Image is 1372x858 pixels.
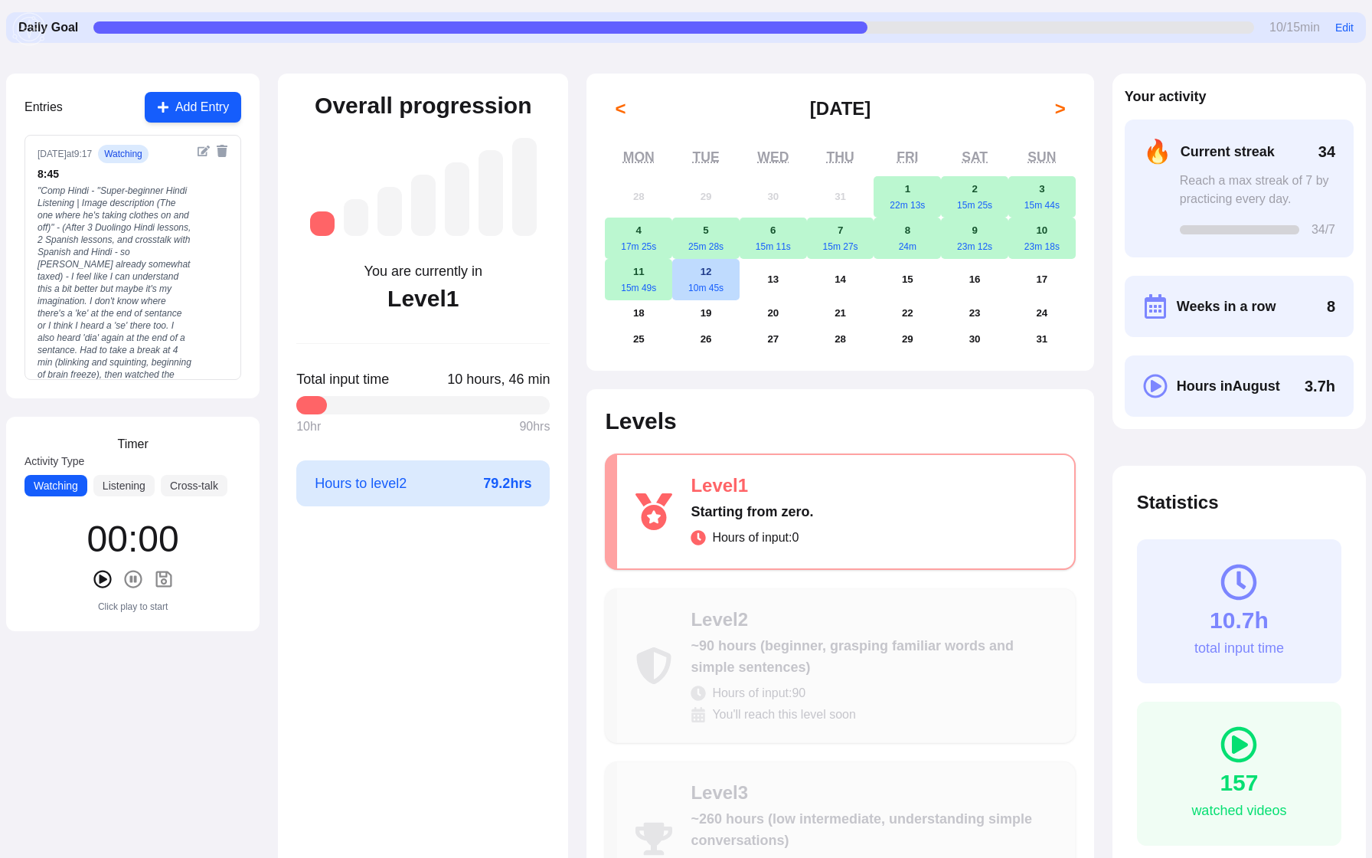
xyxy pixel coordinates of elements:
button: August 21, 2025 [807,300,874,326]
abbr: Tuesday [692,149,719,165]
abbr: August 16, 2025 [969,273,981,285]
button: August 12, 202510m 45s [672,259,740,300]
h2: Levels [605,408,1075,435]
button: August 22, 2025 [874,300,941,326]
button: August 26, 2025 [672,326,740,352]
span: 34 [1318,141,1335,162]
button: Cross-talk [161,475,227,496]
div: 10m 45s [672,282,740,294]
div: ~90 hours (beginner, grasping familiar words and simple sentences) [691,635,1056,678]
abbr: August 4, 2025 [636,224,642,236]
h2: Overall progression [315,92,531,120]
abbr: Monday [623,149,655,165]
div: Starting from zero. [691,501,1055,522]
div: 25m 28s [672,241,740,253]
div: 24m [874,241,941,253]
div: 15m 44s [1008,199,1076,211]
button: August 24, 2025 [1008,300,1076,326]
div: Level 2 [691,607,1056,632]
button: August 17, 2025 [1008,259,1076,300]
abbr: July 30, 2025 [767,191,779,202]
span: Weeks in a row [1177,296,1276,317]
button: August 18, 2025 [605,300,672,326]
button: August 10, 202523m 18s [1008,218,1076,259]
div: 8 : 45 [38,166,191,182]
abbr: Wednesday [757,149,789,165]
span: watching [98,145,149,163]
div: 23m 12s [941,241,1008,253]
abbr: August 9, 2025 [972,224,977,236]
div: Reach a max streak of 7 by practicing every day. [1180,172,1335,208]
button: August 1, 202522m 13s [874,176,941,218]
button: August 13, 2025 [740,259,807,300]
div: watched videos [1191,800,1286,821]
div: 15m 27s [807,241,874,253]
button: August 19, 2025 [672,300,740,326]
button: July 28, 2025 [605,176,672,218]
span: 10 hr [296,418,321,436]
button: Edit [1335,20,1354,35]
abbr: August 2, 2025 [972,183,977,195]
span: You'll reach this level soon [712,706,855,724]
abbr: August 18, 2025 [633,307,645,319]
button: August 2, 202515m 25s [941,176,1008,218]
div: ~260 hours (low intermediate, understanding simple conversations) [691,808,1056,851]
button: August 20, 2025 [740,300,807,326]
abbr: July 31, 2025 [835,191,846,202]
div: Level 6: ~1,750 hours (advanced, understanding native media with effort) [479,150,503,236]
div: 157 [1220,769,1258,797]
button: August 29, 2025 [874,326,941,352]
button: August 15, 2025 [874,259,941,300]
span: Current streak [1181,141,1275,162]
span: > [1055,97,1066,121]
abbr: Sunday [1027,149,1056,165]
div: " Comp Hindi - "Super-beginner Hindi Listening | Image description (The one where he's taking clo... [38,185,191,418]
abbr: Friday [897,149,918,165]
button: Add Entry [145,92,241,123]
span: Hours of input: 0 [712,529,799,547]
button: August 6, 202515m 11s [740,218,807,259]
abbr: August 29, 2025 [902,333,913,345]
div: 15m 49s [605,282,672,294]
div: Level 1 [387,285,459,313]
div: Level 3: ~260 hours (low intermediate, understanding simple conversations) [377,187,402,236]
div: total input time [1194,637,1284,659]
abbr: August 1, 2025 [905,183,910,195]
abbr: August 26, 2025 [701,333,712,345]
div: Level 5: ~1,050 hours (high intermediate, understanding most everyday content) [445,162,469,236]
abbr: August 15, 2025 [902,273,913,285]
div: Level 7: ~2,625 hours (near-native, understanding most media and conversations fluently) [512,138,537,236]
button: August 23, 2025 [941,300,1008,326]
span: 10 / 15 min [1269,18,1320,37]
abbr: August 25, 2025 [633,333,645,345]
div: 15m 11s [740,241,807,253]
abbr: August 30, 2025 [969,333,981,345]
abbr: July 28, 2025 [633,191,645,202]
span: 90 hrs [519,418,550,436]
abbr: August 13, 2025 [767,273,779,285]
button: August 25, 2025 [605,326,672,352]
button: August 14, 2025 [807,259,874,300]
span: Hours to level 2 [315,473,407,494]
button: August 16, 2025 [941,259,1008,300]
button: < [605,93,635,124]
abbr: August 28, 2025 [835,333,846,345]
button: Watching [24,475,87,496]
span: Total input time [296,368,389,390]
abbr: August 5, 2025 [703,224,708,236]
span: < [615,97,626,121]
button: August 30, 2025 [941,326,1008,352]
span: Hours in August [1177,375,1280,397]
div: Click play to start [98,601,168,613]
div: 22m 13s [874,199,941,211]
span: 🔥 [1143,138,1171,165]
span: Click to toggle between decimal and time format [447,368,550,390]
abbr: August 10, 2025 [1036,224,1047,236]
button: August 4, 202517m 25s [605,218,672,259]
label: Activity Type [24,454,241,469]
button: July 31, 2025 [807,176,874,218]
button: August 11, 202515m 49s [605,259,672,300]
abbr: August 22, 2025 [902,307,913,319]
abbr: August 7, 2025 [838,224,843,236]
abbr: August 11, 2025 [633,266,645,277]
